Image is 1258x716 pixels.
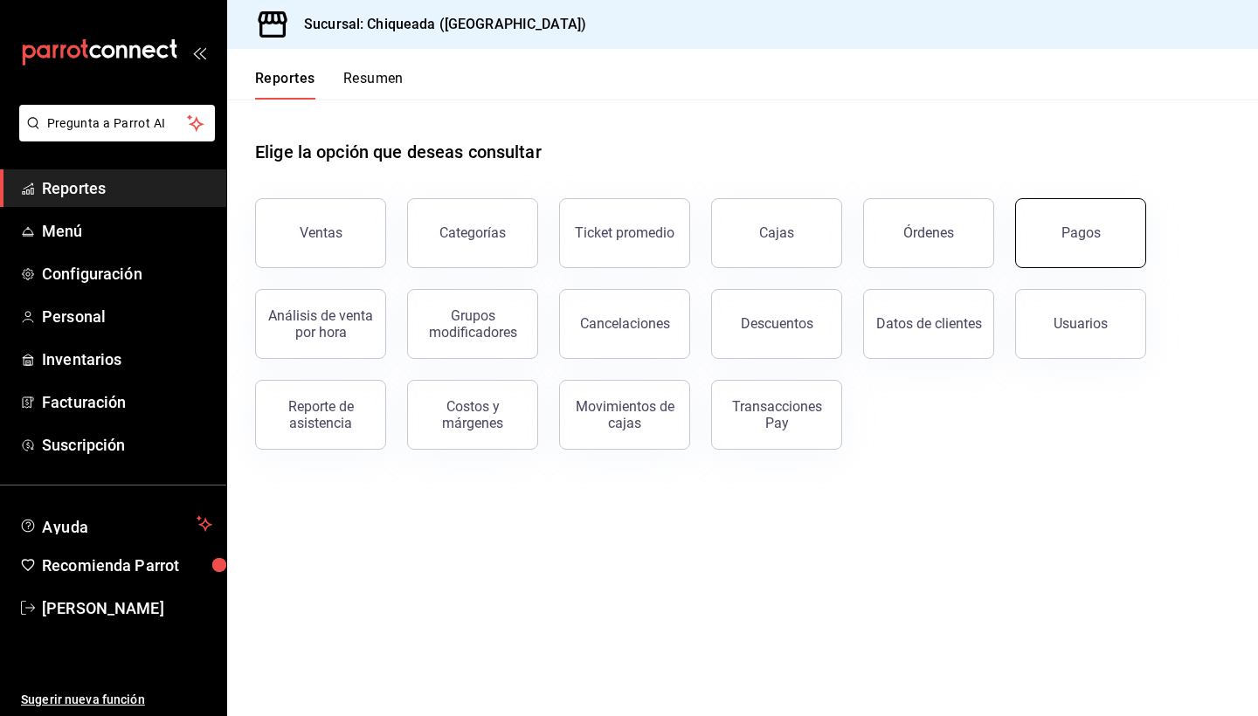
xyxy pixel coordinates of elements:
[575,224,674,241] div: Ticket promedio
[418,398,527,431] div: Costos y márgenes
[407,289,538,359] button: Grupos modificadores
[559,198,690,268] button: Ticket promedio
[559,289,690,359] button: Cancelaciones
[266,398,375,431] div: Reporte de asistencia
[192,45,206,59] button: open_drawer_menu
[1054,315,1108,332] div: Usuarios
[407,198,538,268] button: Categorías
[759,223,795,244] div: Cajas
[876,315,982,332] div: Datos de clientes
[47,114,188,133] span: Pregunta a Parrot AI
[559,380,690,450] button: Movimientos de cajas
[741,315,813,332] div: Descuentos
[42,433,212,457] span: Suscripción
[255,70,404,100] div: navigation tabs
[42,513,190,534] span: Ayuda
[1061,224,1101,241] div: Pagos
[42,390,212,414] span: Facturación
[266,307,375,341] div: Análisis de venta por hora
[42,348,212,371] span: Inventarios
[903,224,954,241] div: Órdenes
[407,380,538,450] button: Costos y márgenes
[255,289,386,359] button: Análisis de venta por hora
[42,176,212,200] span: Reportes
[863,198,994,268] button: Órdenes
[1015,289,1146,359] button: Usuarios
[722,398,831,431] div: Transacciones Pay
[580,315,670,332] div: Cancelaciones
[19,105,215,141] button: Pregunta a Parrot AI
[255,198,386,268] button: Ventas
[863,289,994,359] button: Datos de clientes
[255,70,315,100] button: Reportes
[42,262,212,286] span: Configuración
[439,224,506,241] div: Categorías
[42,596,212,620] span: [PERSON_NAME]
[418,307,527,341] div: Grupos modificadores
[42,305,212,328] span: Personal
[255,380,386,450] button: Reporte de asistencia
[42,219,212,243] span: Menú
[290,14,586,35] h3: Sucursal: Chiqueada ([GEOGRAPHIC_DATA])
[255,139,542,165] h1: Elige la opción que deseas consultar
[21,691,212,709] span: Sugerir nueva función
[42,554,212,577] span: Recomienda Parrot
[711,198,842,268] a: Cajas
[711,380,842,450] button: Transacciones Pay
[12,127,215,145] a: Pregunta a Parrot AI
[711,289,842,359] button: Descuentos
[300,224,342,241] div: Ventas
[1015,198,1146,268] button: Pagos
[570,398,679,431] div: Movimientos de cajas
[343,70,404,100] button: Resumen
